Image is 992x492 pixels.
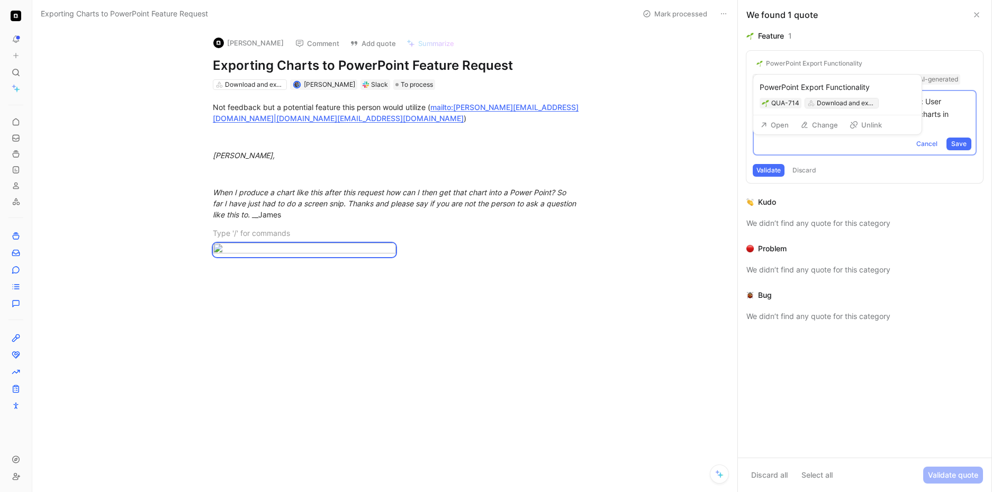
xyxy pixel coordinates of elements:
[788,30,792,42] div: 1
[291,36,344,51] button: Comment
[766,59,862,68] div: PowerPoint Export Functionality
[41,7,208,20] span: Exporting Charts to PowerPoint Feature Request
[845,117,887,132] button: Unlink
[758,196,776,208] div: Kudo
[746,310,983,323] div: We didn’t find any quote for this category
[760,81,915,94] div: PowerPoint Export Functionality
[294,82,300,88] img: avatar
[402,36,459,51] button: Summarize
[393,79,435,90] div: To process
[746,263,983,276] div: We didn’t find any quote for this category
[345,36,401,51] button: Add quote
[746,217,983,230] div: We didn’t find any quote for this category
[401,79,433,90] span: To process
[746,467,792,484] button: Discard all
[746,8,818,21] div: We found 1 quote
[756,60,763,67] img: 🌱
[746,245,754,252] img: 🔴
[11,11,21,21] img: Quartr
[225,79,284,90] div: Download and export
[213,151,275,160] em: [PERSON_NAME],
[758,30,784,42] div: Feature
[8,8,23,23] button: Quartr
[755,117,793,132] button: Open
[213,243,396,257] img: image.png
[923,467,983,484] button: Validate quote
[753,57,866,70] button: 🌱PowerPoint Export Functionality
[418,39,454,48] span: Summarize
[304,80,355,88] span: [PERSON_NAME]
[213,57,579,74] h1: Exporting Charts to PowerPoint Feature Request
[789,164,820,177] button: Discard
[797,467,837,484] button: Select all
[746,198,754,206] img: 👏
[817,98,876,108] div: Download and export
[213,187,579,220] div: _James
[213,188,578,219] em: When I produce a chart like this after this request how can I then get that chart into a Power Po...
[758,242,787,255] div: Problem
[762,99,769,107] img: 🌱
[771,98,799,108] div: QUA-714
[209,35,288,51] button: logo[PERSON_NAME]
[916,139,937,149] span: Cancel
[946,138,971,150] button: Save
[758,289,772,302] div: Bug
[912,138,942,150] button: Cancel
[746,291,754,299] img: 🐞
[638,6,712,21] button: Mark processed
[796,117,843,132] button: Change
[213,102,579,124] div: Not feedback but a potential feature this person would utilize ( )
[951,139,967,149] span: Save
[213,38,224,48] img: logo
[371,79,388,90] div: Slack
[753,164,784,177] button: Validate
[746,32,754,40] img: 🌱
